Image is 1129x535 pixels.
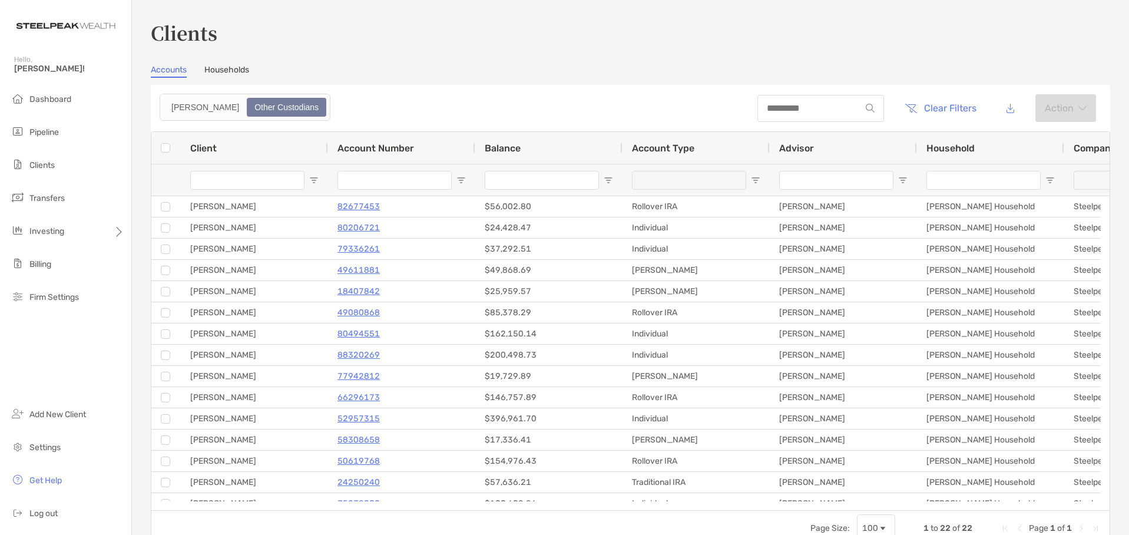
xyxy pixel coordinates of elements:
a: 50619768 [337,454,380,468]
div: Zoe [165,99,246,115]
div: $100,608.86 [475,493,623,514]
div: [PERSON_NAME] [770,281,917,302]
input: Household Filter Input [926,171,1041,190]
div: [PERSON_NAME] [770,451,917,471]
a: 52957315 [337,411,380,426]
span: to [931,523,938,533]
div: Previous Page [1015,524,1024,533]
div: [PERSON_NAME] [623,366,770,387]
div: [PERSON_NAME] [181,217,328,238]
div: [PERSON_NAME] [770,493,917,514]
div: [PERSON_NAME] [770,217,917,238]
div: [PERSON_NAME] Household [917,387,1064,408]
span: Household [926,143,975,154]
div: [PERSON_NAME] [181,451,328,471]
div: [PERSON_NAME] [770,345,917,365]
div: $56,002.80 [475,196,623,217]
input: Client Filter Input [190,171,304,190]
span: Account Number [337,143,414,154]
span: of [1057,523,1065,533]
div: Page Size: [810,523,850,533]
div: [PERSON_NAME] [181,387,328,408]
img: input icon [866,104,875,113]
img: firm-settings icon [11,289,25,303]
button: Open Filter Menu [456,176,466,185]
div: [PERSON_NAME] [181,430,328,450]
div: $162,150.14 [475,323,623,344]
input: Balance Filter Input [485,171,599,190]
div: [PERSON_NAME] [770,387,917,408]
div: [PERSON_NAME] Household [917,345,1064,365]
div: $17,336.41 [475,430,623,450]
p: 80206721 [337,220,380,235]
p: 18407842 [337,284,380,299]
img: pipeline icon [11,124,25,138]
span: Client [190,143,217,154]
div: Rollover IRA [623,196,770,217]
a: 24250240 [337,475,380,490]
div: Individual [623,217,770,238]
div: [PERSON_NAME] Household [917,430,1064,450]
div: [PERSON_NAME] Household [917,260,1064,280]
button: Open Filter Menu [751,176,760,185]
div: Traditional IRA [623,472,770,493]
span: Add New Client [29,409,86,420]
a: 75278000 [337,496,380,511]
div: $24,428.47 [475,217,623,238]
div: [PERSON_NAME] [181,493,328,514]
div: Rollover IRA [623,387,770,408]
a: 58308658 [337,432,380,447]
div: [PERSON_NAME] Household [917,451,1064,471]
div: $49,868.69 [475,260,623,280]
div: [PERSON_NAME] [770,408,917,429]
span: Account Type [632,143,694,154]
div: Last Page [1091,524,1100,533]
div: [PERSON_NAME] Household [917,302,1064,323]
div: [PERSON_NAME] Household [917,366,1064,387]
img: settings icon [11,440,25,454]
div: [PERSON_NAME] Household [917,472,1064,493]
span: of [952,523,960,533]
button: Open Filter Menu [604,176,613,185]
div: [PERSON_NAME] [181,260,328,280]
img: investing icon [11,223,25,237]
span: 1 [923,523,929,533]
span: Firm Settings [29,292,79,302]
div: [PERSON_NAME] [623,281,770,302]
span: Balance [485,143,521,154]
div: $154,976.43 [475,451,623,471]
a: 77942812 [337,369,380,384]
img: transfers icon [11,190,25,204]
a: 80494551 [337,326,380,341]
a: Households [204,65,249,78]
div: $57,636.21 [475,472,623,493]
div: Next Page [1077,524,1086,533]
div: Individual [623,239,770,259]
span: Pipeline [29,127,59,137]
p: 79336261 [337,242,380,256]
span: Settings [29,442,61,453]
span: Billing [29,259,51,269]
img: arrow [1078,105,1087,111]
div: [PERSON_NAME] [181,302,328,323]
div: $19,729.89 [475,366,623,387]
a: 49080868 [337,305,380,320]
div: [PERSON_NAME] [181,323,328,344]
a: 49611881 [337,263,380,278]
div: [PERSON_NAME] [181,366,328,387]
div: [PERSON_NAME] [181,239,328,259]
span: Investing [29,226,64,236]
div: [PERSON_NAME] Household [917,493,1064,514]
div: [PERSON_NAME] [770,472,917,493]
div: $146,757.89 [475,387,623,408]
div: $25,959.57 [475,281,623,302]
a: 82677453 [337,199,380,214]
div: [PERSON_NAME] [623,430,770,450]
